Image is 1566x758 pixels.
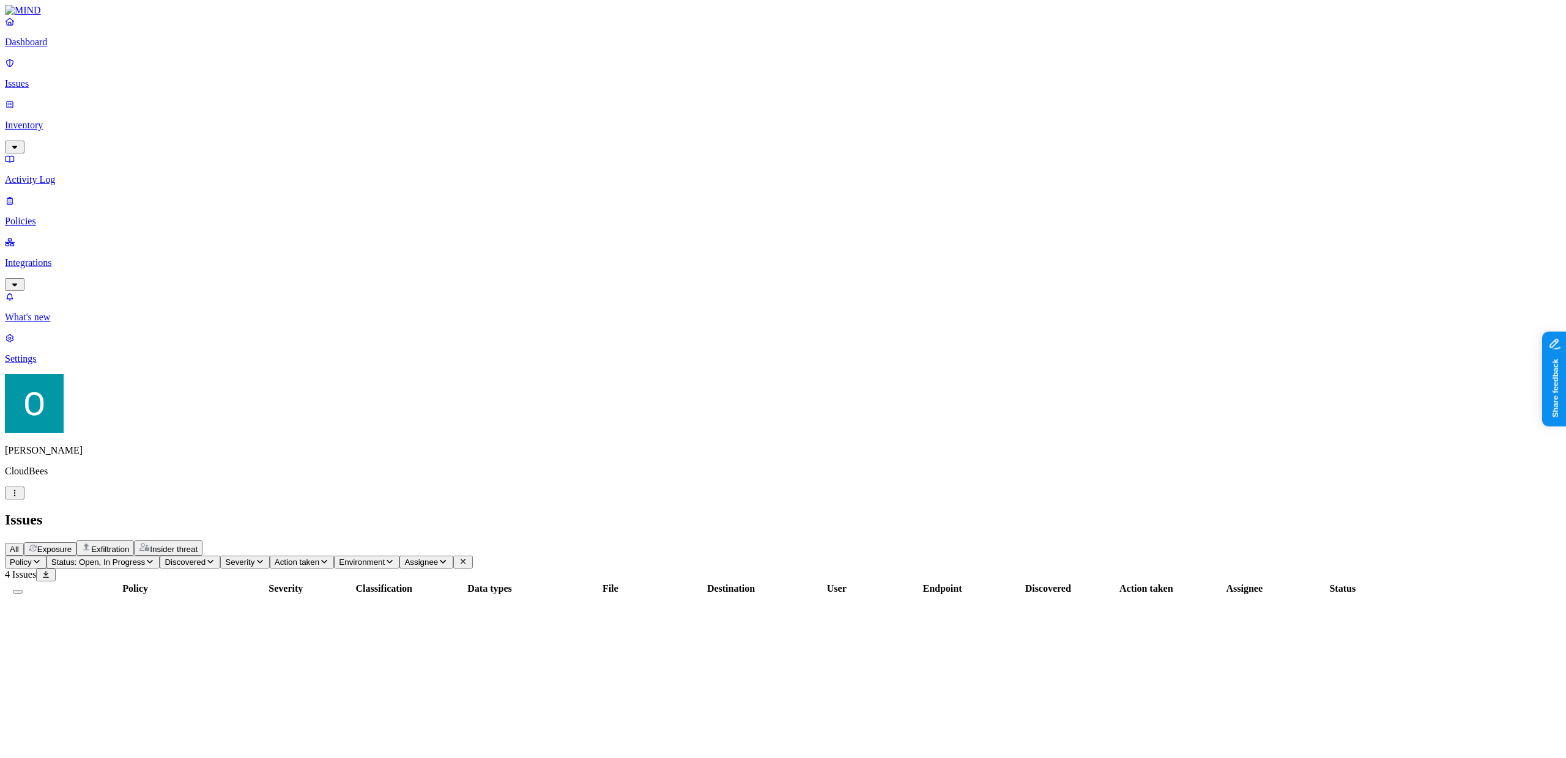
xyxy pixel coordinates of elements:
[5,99,1561,152] a: Inventory
[13,590,23,594] button: Select all
[5,195,1561,227] a: Policies
[404,557,438,567] span: Assignee
[5,512,1561,528] h2: Issues
[5,291,1561,323] a: What's new
[339,557,385,567] span: Environment
[5,257,1561,268] p: Integrations
[5,353,1561,364] p: Settings
[150,545,198,554] span: Insider threat
[996,583,1100,594] div: Discovered
[5,333,1561,364] a: Settings
[5,569,36,580] span: 4 Issues
[680,583,783,594] div: Destination
[51,557,145,567] span: Status: Open, In Progress
[1193,583,1296,594] div: Assignee
[275,557,319,567] span: Action taken
[91,545,129,554] span: Exfiltration
[1102,583,1190,594] div: Action taken
[5,174,1561,185] p: Activity Log
[891,583,994,594] div: Endpoint
[5,374,64,433] img: Ofir Englard
[1299,583,1387,594] div: Status
[5,57,1561,89] a: Issues
[5,16,1561,48] a: Dashboard
[242,583,330,594] div: Severity
[5,466,1561,477] p: CloudBees
[5,78,1561,89] p: Issues
[5,237,1561,289] a: Integrations
[5,445,1561,456] p: [PERSON_NAME]
[225,557,254,567] span: Severity
[5,5,1561,16] a: MIND
[785,583,888,594] div: User
[5,312,1561,323] p: What's new
[5,120,1561,131] p: Inventory
[544,583,677,594] div: File
[37,545,72,554] span: Exposure
[332,583,436,594] div: Classification
[31,583,239,594] div: Policy
[10,545,19,554] span: All
[5,5,41,16] img: MIND
[10,557,32,567] span: Policy
[5,153,1561,185] a: Activity Log
[438,583,541,594] div: Data types
[165,557,206,567] span: Discovered
[5,216,1561,227] p: Policies
[5,37,1561,48] p: Dashboard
